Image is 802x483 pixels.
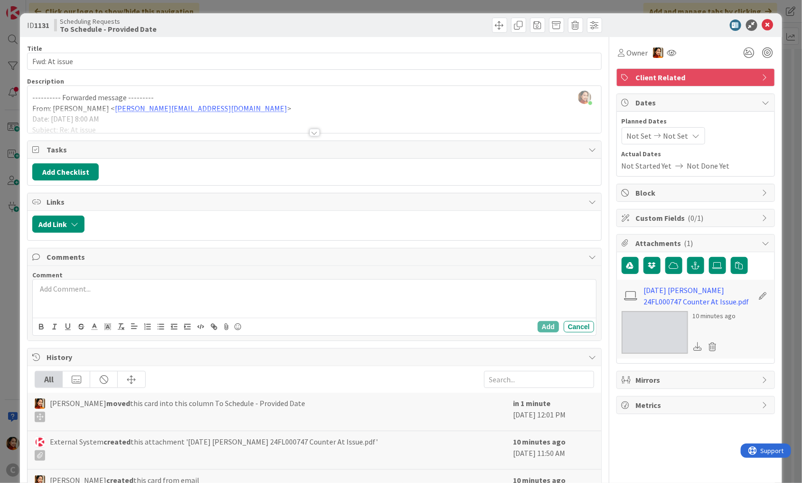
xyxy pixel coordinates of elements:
span: Scheduling Requests [60,18,157,25]
span: Custom Fields [636,212,757,224]
div: All [35,371,63,388]
input: Search... [484,371,594,388]
b: 10 minutes ago [513,437,566,446]
b: moved [106,398,130,408]
span: Tasks [47,144,584,155]
span: Owner [627,47,648,58]
span: Not Set [627,130,652,142]
span: Actual Dates [622,149,770,159]
span: External System this attachment '[DATE] [PERSON_NAME] 24FL000747 Counter At Issue.pdf' [50,436,378,461]
button: Add [538,321,559,332]
span: History [47,351,584,363]
span: [PERSON_NAME] this card into this column To Schedule - Provided Date [50,398,305,422]
b: To Schedule - Provided Date [60,25,157,33]
span: Client Related [636,72,757,83]
a: [PERSON_NAME][EMAIL_ADDRESS][DOMAIN_NAME] [115,104,287,113]
span: Support [20,1,43,13]
b: 1131 [34,20,49,30]
b: created [103,437,131,446]
span: Not Set [663,130,689,142]
img: PM [35,398,45,409]
p: From: [PERSON_NAME] < > [32,103,597,114]
span: Not Done Yet [687,160,730,171]
span: Links [47,196,584,208]
span: Comment [32,271,63,279]
span: Comments [47,251,584,263]
p: ---------- Forwarded message --------- [32,92,597,103]
span: ( 0/1 ) [688,213,704,223]
input: type card name here... [27,53,602,70]
div: 10 minutes ago [693,311,736,321]
button: Add Checklist [32,163,99,180]
div: Download [693,341,703,353]
span: ID [27,19,49,31]
span: Mirrors [636,374,757,386]
div: [DATE] 11:50 AM [513,436,594,464]
img: ES [35,437,45,447]
img: PM [653,47,663,58]
span: Dates [636,97,757,108]
label: Title [27,44,42,53]
span: Metrics [636,399,757,411]
b: in 1 minute [513,398,551,408]
span: Planned Dates [622,116,770,126]
img: ZE7sHxBjl6aIQZ7EmcD5y5U36sLYn9QN.jpeg [578,91,591,104]
span: Block [636,187,757,199]
span: Attachments [636,237,757,249]
button: Cancel [564,321,594,332]
a: [DATE] [PERSON_NAME] 24FL000747 Counter At Issue.pdf [643,284,754,307]
button: Add Link [32,216,84,233]
span: Not Started Yet [622,160,672,171]
span: ( 1 ) [684,238,693,248]
span: Description [27,77,64,85]
div: [DATE] 12:01 PM [513,398,594,426]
